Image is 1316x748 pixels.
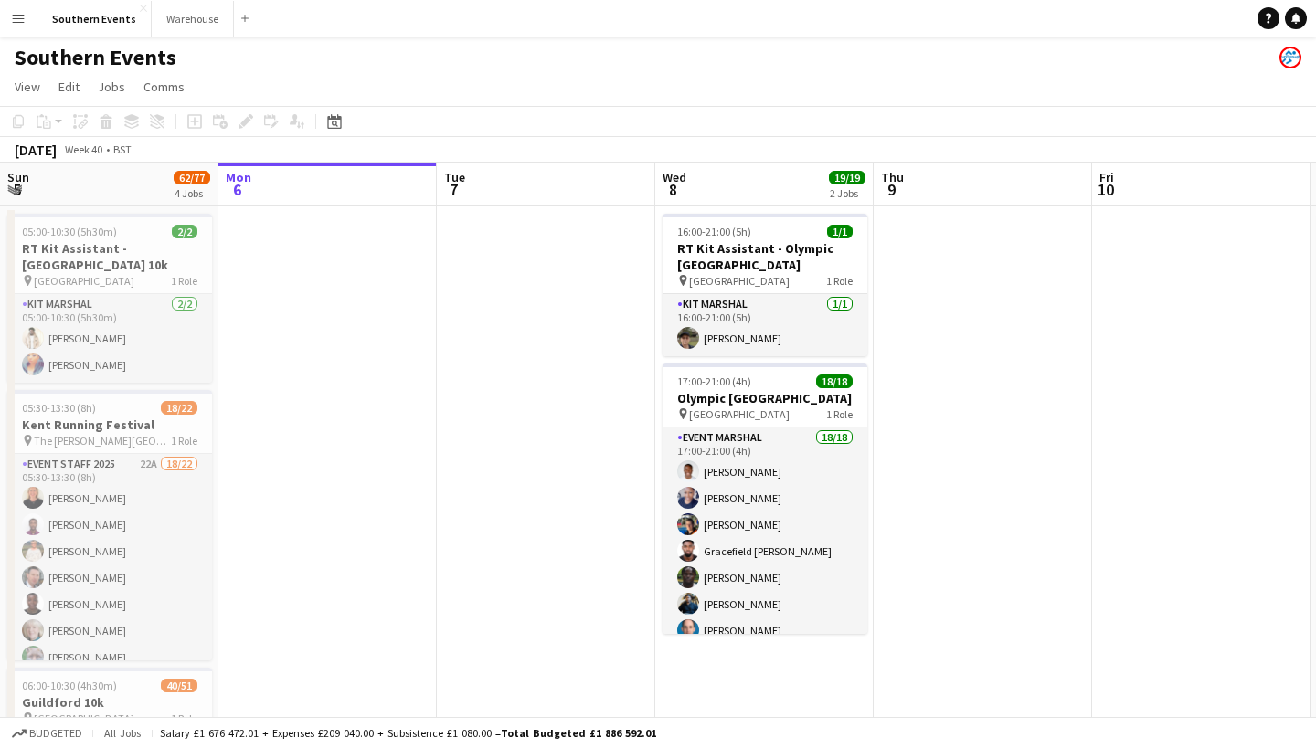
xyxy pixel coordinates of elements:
div: BST [113,142,132,156]
a: Edit [51,75,87,99]
a: Jobs [90,75,133,99]
span: View [15,79,40,95]
button: Warehouse [152,1,234,37]
span: 1 Role [171,274,197,288]
app-job-card: 05:30-13:30 (8h)18/22Kent Running Festival The [PERSON_NAME][GEOGRAPHIC_DATA]1 RoleEvent Staff 20... [7,390,212,660]
span: 40/51 [161,679,197,692]
span: 9 [878,179,904,200]
span: Week 40 [60,142,106,156]
span: 6 [223,179,251,200]
span: [GEOGRAPHIC_DATA] [689,407,790,421]
span: 1 Role [826,407,853,421]
span: 2/2 [172,225,197,238]
span: 1 Role [826,274,853,288]
h3: RT Kit Assistant - [GEOGRAPHIC_DATA] 10k [7,240,212,273]
span: [GEOGRAPHIC_DATA] [34,711,134,725]
span: 19/19 [829,171,865,184]
span: 06:00-10:30 (4h30m) [22,679,117,692]
div: [DATE] [15,141,57,159]
span: 8 [660,179,686,200]
span: 5 [5,179,29,200]
button: Southern Events [37,1,152,37]
span: 18/18 [816,374,853,388]
span: Fri [1099,169,1114,185]
span: 7 [441,179,465,200]
app-user-avatar: RunThrough Events [1279,47,1301,68]
span: Sun [7,169,29,185]
div: Salary £1 676 472.01 + Expenses £209 040.00 + Subsistence £1 080.00 = [160,726,656,740]
h3: RT Kit Assistant - Olympic [GEOGRAPHIC_DATA] [663,240,867,273]
span: 1 Role [171,711,197,725]
div: 2 Jobs [830,186,865,200]
span: Total Budgeted £1 886 592.01 [501,726,656,740]
div: 4 Jobs [175,186,209,200]
app-card-role: Kit Marshal1/116:00-21:00 (5h)[PERSON_NAME] [663,294,867,356]
span: 62/77 [174,171,210,184]
h3: Kent Running Festival [7,416,212,433]
span: Comms [143,79,185,95]
span: All jobs [101,726,144,740]
app-card-role: Kit Marshal2/205:00-10:30 (5h30m)[PERSON_NAME][PERSON_NAME] [7,294,212,383]
span: 17:00-21:00 (4h) [677,374,751,388]
app-job-card: 17:00-21:00 (4h)18/18Olympic [GEOGRAPHIC_DATA] [GEOGRAPHIC_DATA]1 RoleEvent Marshal18/1817:00-21:... [663,363,867,634]
span: 05:00-10:30 (5h30m) [22,225,117,238]
a: Comms [136,75,192,99]
a: View [7,75,48,99]
span: The [PERSON_NAME][GEOGRAPHIC_DATA] [34,434,171,448]
span: [GEOGRAPHIC_DATA] [34,274,134,288]
app-job-card: 05:00-10:30 (5h30m)2/2RT Kit Assistant - [GEOGRAPHIC_DATA] 10k [GEOGRAPHIC_DATA]1 RoleKit Marshal... [7,214,212,383]
span: 05:30-13:30 (8h) [22,401,96,415]
app-job-card: 16:00-21:00 (5h)1/1RT Kit Assistant - Olympic [GEOGRAPHIC_DATA] [GEOGRAPHIC_DATA]1 RoleKit Marsha... [663,214,867,356]
span: [GEOGRAPHIC_DATA] [689,274,790,288]
span: 1/1 [827,225,853,238]
h3: Olympic [GEOGRAPHIC_DATA] [663,390,867,406]
span: Wed [663,169,686,185]
span: 1 Role [171,434,197,448]
span: Thu [881,169,904,185]
h1: Southern Events [15,44,176,71]
button: Budgeted [9,723,85,743]
span: Tue [444,169,465,185]
span: 16:00-21:00 (5h) [677,225,751,238]
span: Mon [226,169,251,185]
span: Budgeted [29,727,82,740]
span: Jobs [98,79,125,95]
h3: Guildford 10k [7,694,212,711]
span: 18/22 [161,401,197,415]
span: Edit [58,79,80,95]
span: 10 [1097,179,1114,200]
